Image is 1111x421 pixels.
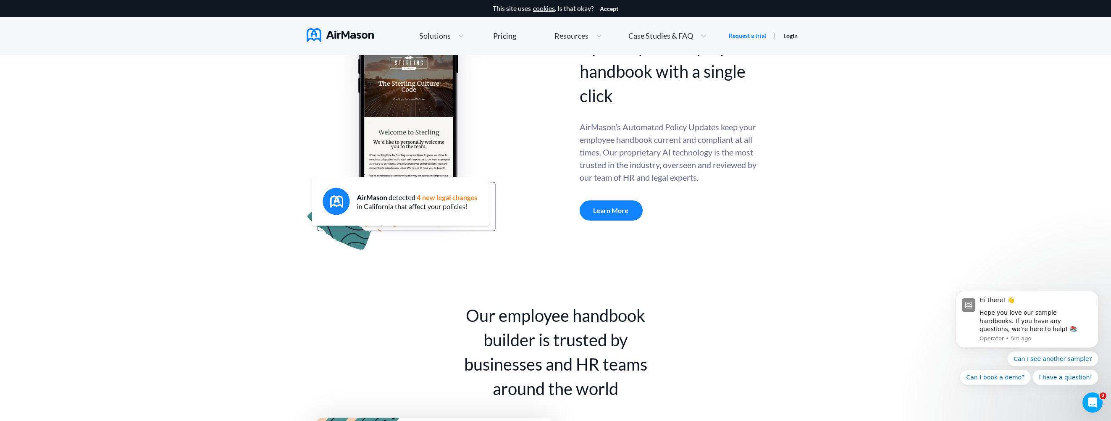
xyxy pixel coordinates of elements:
div: AirMason’s Automated Policy Updates keep your employee handbook current and compliant at all time... [580,121,758,184]
iframe: Intercom live chat [1082,392,1103,413]
a: cookies [533,5,555,12]
img: handbook apu [307,4,496,250]
a: Request a trial [729,32,766,40]
span: Case Studies & FAQ [628,32,693,39]
span: Resources [554,32,588,39]
div: Our employee handbook builder is trusted by businesses and HR teams around the world [451,303,661,401]
span: | [774,32,776,39]
a: Learn More [580,200,643,221]
a: Pricing [493,28,516,43]
a: Login [783,32,798,39]
button: Accept cookies [600,5,618,12]
div: Pricing [493,32,516,39]
div: Update your employee handbook with a single click [580,35,758,108]
img: AirMason Logo [307,28,374,42]
span: Solutions [419,32,451,39]
span: 2 [1100,392,1106,399]
iframe: Intercom notifications message [943,246,1111,398]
